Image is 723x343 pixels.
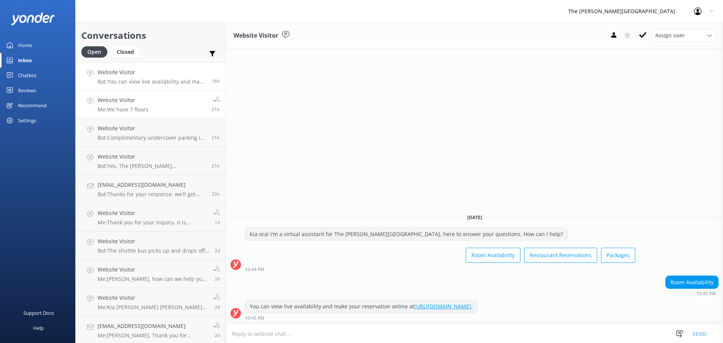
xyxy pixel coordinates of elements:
[111,46,140,58] div: Closed
[245,267,635,272] div: 10:44pm 16-Aug-2025 (UTC +12:00) Pacific/Auckland
[98,265,207,274] h4: Website Visitor
[463,214,487,221] span: [DATE]
[98,163,206,169] p: Bot: Yes, The [PERSON_NAME][GEOGRAPHIC_DATA] offers complimentary undercover parking for guests.
[76,175,226,203] a: [EMAIL_ADDRESS][DOMAIN_NAME]Bot:Thanks for your response, we'll get back to you as soon as we can...
[76,62,226,90] a: Website VisitorBot:You can view live availability and make your reservation online at [URL][DOMAI...
[18,113,36,128] div: Settings
[18,83,36,98] div: Reviews
[81,46,107,58] div: Open
[215,276,220,282] span: 09:47am 15-Aug-2025 (UTC +12:00) Pacific/Auckland
[665,291,718,296] div: 10:45pm 16-Aug-2025 (UTC +12:00) Pacific/Auckland
[98,96,148,104] h4: Website Visitor
[76,147,226,175] a: Website VisitorBot:Yes, The [PERSON_NAME][GEOGRAPHIC_DATA] offers complimentary undercover parkin...
[212,78,220,84] span: 10:45pm 16-Aug-2025 (UTC +12:00) Pacific/Auckland
[81,47,111,56] a: Open
[212,191,220,197] span: 05:56pm 16-Aug-2025 (UTC +12:00) Pacific/Auckland
[414,303,473,310] a: [URL][DOMAIN_NAME].
[245,300,477,313] div: You can view live availability and make your reservation online at
[111,47,143,56] a: Closed
[466,248,520,263] button: Room Availability
[215,304,220,310] span: 09:41am 15-Aug-2025 (UTC +12:00) Pacific/Auckland
[98,78,206,85] p: Bot: You can view live availability and make your reservation online at [URL][DOMAIN_NAME].
[601,248,635,263] button: Packages
[18,38,32,53] div: Home
[98,247,209,254] p: Bot: The shuttle bus picks up and drops off outside the [PERSON_NAME][GEOGRAPHIC_DATA], [STREET_A...
[98,134,206,141] p: Bot: Complimentary undercover parking is available for guests at The [PERSON_NAME][GEOGRAPHIC_DAT...
[98,276,207,282] p: Me: [PERSON_NAME], how can we help you [DATE]? If you would like to contact reception, feel free ...
[98,124,206,133] h4: Website Visitor
[98,106,148,113] p: Me: We have 7 floors
[215,219,220,226] span: 09:39am 16-Aug-2025 (UTC +12:00) Pacific/Auckland
[98,304,207,311] p: Me: Kia [PERSON_NAME] [PERSON_NAME], Thank you for your message. In order to book with a promo co...
[98,68,206,76] h4: Website Visitor
[98,219,207,226] p: Me: Thank you for your inquiry, it is depending on the ages of kids. If a kid is [DEMOGRAPHIC_DAT...
[212,134,220,141] span: 07:31pm 16-Aug-2025 (UTC +12:00) Pacific/Auckland
[524,248,597,263] button: Restaurant Reservations
[696,291,716,296] strong: 10:45 PM
[98,322,207,330] h4: [EMAIL_ADDRESS][DOMAIN_NAME]
[18,68,37,83] div: Chatbot
[76,203,226,232] a: Website VisitorMe:Thank you for your inquiry, it is depending on the ages of kids. If a kid is [D...
[18,98,47,113] div: Recommend
[215,247,220,254] span: 03:35pm 15-Aug-2025 (UTC +12:00) Pacific/Auckland
[655,31,685,40] span: Assign user
[98,191,206,198] p: Bot: Thanks for your response, we'll get back to you as soon as we can during opening hours.
[98,181,206,189] h4: [EMAIL_ADDRESS][DOMAIN_NAME]
[76,288,226,316] a: Website VisitorMe:Kia [PERSON_NAME] [PERSON_NAME], Thank you for your message. In order to book w...
[98,152,206,161] h4: Website Visitor
[212,163,220,169] span: 07:29pm 16-Aug-2025 (UTC +12:00) Pacific/Auckland
[233,31,278,41] h3: Website Visitor
[76,90,226,119] a: Website VisitorMe:We have 7 floors21h
[33,320,44,335] div: Help
[245,267,264,272] strong: 10:44 PM
[23,305,54,320] div: Support Docs
[98,209,207,217] h4: Website Visitor
[245,315,477,320] div: 10:45pm 16-Aug-2025 (UTC +12:00) Pacific/Auckland
[76,119,226,147] a: Website VisitorBot:Complimentary undercover parking is available for guests at The [PERSON_NAME][...
[215,332,220,338] span: 09:28am 15-Aug-2025 (UTC +12:00) Pacific/Auckland
[76,260,226,288] a: Website VisitorMe:[PERSON_NAME], how can we help you [DATE]? If you would like to contact recepti...
[245,228,567,241] div: Kia ora! I'm a virtual assistant for The [PERSON_NAME][GEOGRAPHIC_DATA], here to answer your ques...
[651,29,715,41] div: Assign User
[18,53,32,68] div: Inbox
[98,237,209,245] h4: Website Visitor
[98,294,207,302] h4: Website Visitor
[81,28,220,43] h2: Conversations
[76,232,226,260] a: Website VisitorBot:The shuttle bus picks up and drops off outside the [PERSON_NAME][GEOGRAPHIC_DA...
[245,316,264,320] strong: 10:45 PM
[666,276,718,289] div: Room Availability
[11,12,55,25] img: yonder-white-logo.png
[212,106,220,113] span: 07:37pm 16-Aug-2025 (UTC +12:00) Pacific/Auckland
[98,332,207,339] p: Me: [PERSON_NAME], Thank you for choosing The [PERSON_NAME] Hotel for your stay in [GEOGRAPHIC_DA...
